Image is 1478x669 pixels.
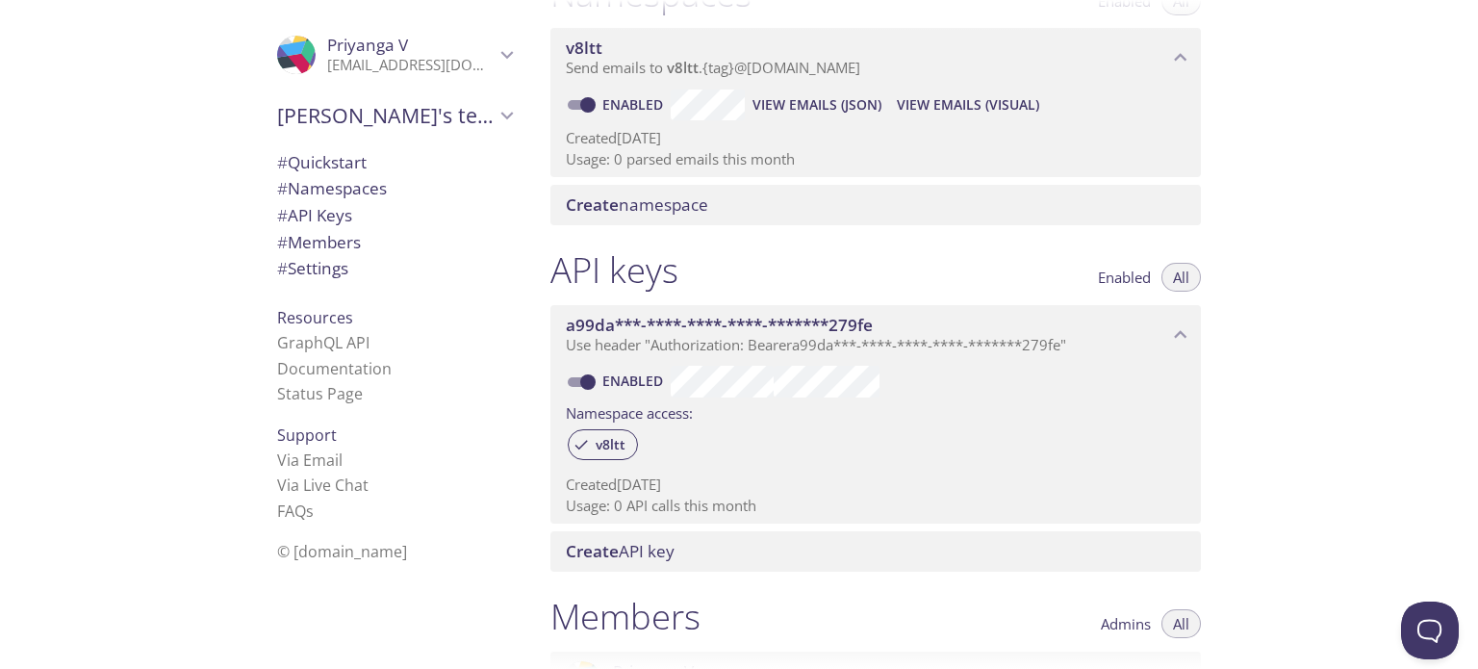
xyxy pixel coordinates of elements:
span: # [277,257,288,279]
a: Via Email [277,450,343,471]
div: Priyanga V [262,23,527,87]
span: Quickstart [277,151,367,173]
div: Namespaces [262,175,527,202]
div: Create namespace [550,185,1201,225]
span: Resources [277,307,353,328]
span: Priyanga V [327,34,408,56]
h1: API keys [550,248,678,292]
button: View Emails (JSON) [745,90,889,120]
div: Team Settings [262,255,527,282]
button: Admins [1089,609,1162,638]
p: Usage: 0 parsed emails this month [566,149,1185,169]
button: View Emails (Visual) [889,90,1047,120]
span: API key [566,540,675,562]
a: Status Page [277,383,363,404]
span: API Keys [277,204,352,226]
div: Quickstart [262,149,527,176]
div: Create API Key [550,531,1201,572]
p: [EMAIL_ADDRESS][DOMAIN_NAME] [327,56,495,75]
button: All [1161,263,1201,292]
span: Create [566,540,619,562]
a: FAQ [277,501,314,522]
a: GraphQL API [277,332,369,353]
iframe: Help Scout Beacon - Open [1401,602,1459,659]
a: Via Live Chat [277,475,369,496]
a: Enabled [599,372,671,390]
span: # [277,151,288,173]
span: s [306,501,314,522]
div: v8ltt [568,429,638,460]
a: Enabled [599,95,671,114]
button: All [1161,609,1201,638]
span: View Emails (JSON) [752,93,881,116]
span: v8ltt [584,436,637,453]
span: © [DOMAIN_NAME] [277,541,407,562]
div: v8ltt namespace [550,28,1201,88]
span: v8ltt [667,58,699,77]
button: Enabled [1086,263,1162,292]
h1: Members [550,595,701,638]
span: Settings [277,257,348,279]
div: API Keys [262,202,527,229]
span: # [277,177,288,199]
span: # [277,231,288,253]
span: View Emails (Visual) [897,93,1039,116]
span: [PERSON_NAME]'s team [277,102,495,129]
a: Documentation [277,358,392,379]
span: # [277,204,288,226]
span: v8ltt [566,37,602,59]
span: Namespaces [277,177,387,199]
div: Priyanga's team [262,90,527,141]
div: Members [262,229,527,256]
p: Usage: 0 API calls this month [566,496,1185,516]
p: Created [DATE] [566,475,1185,495]
span: Create [566,193,619,216]
span: namespace [566,193,708,216]
span: Support [277,425,337,446]
span: Members [277,231,361,253]
span: Send emails to . {tag} @[DOMAIN_NAME] [566,58,860,77]
p: Created [DATE] [566,128,1185,148]
label: Namespace access: [566,398,693,425]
